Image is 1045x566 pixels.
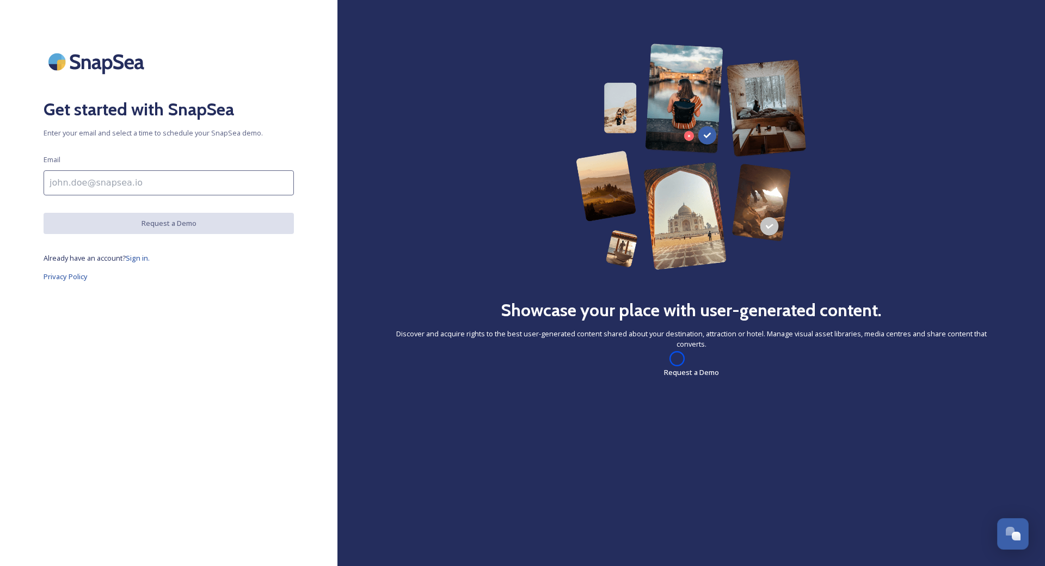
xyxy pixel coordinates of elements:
button: Request a Demo [44,213,294,234]
input: john.doe@snapsea.io [44,170,294,195]
a: Privacy Policy [44,270,294,283]
button: Open Chat [997,518,1029,550]
h2: Get started with SnapSea [44,96,294,122]
h2: Showcase your place with user-generated content. [501,297,882,323]
span: Request a Demo [664,367,719,377]
span: Sign in. [126,253,150,263]
img: SnapSea Logo [44,44,152,80]
img: 63b42ca75bacad526042e722_Group%20154-p-800.png [576,44,807,270]
a: Already have an account?Sign in. [44,251,294,264]
a: Request a Demo [664,366,719,379]
span: Privacy Policy [44,272,88,281]
span: Email [44,155,60,165]
span: Discover and acquire rights to the best user-generated content shared about your destination, att... [381,329,1001,349]
span: Enter your email and select a time to schedule your SnapSea demo. [44,128,294,138]
span: Already have an account? [44,253,126,263]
